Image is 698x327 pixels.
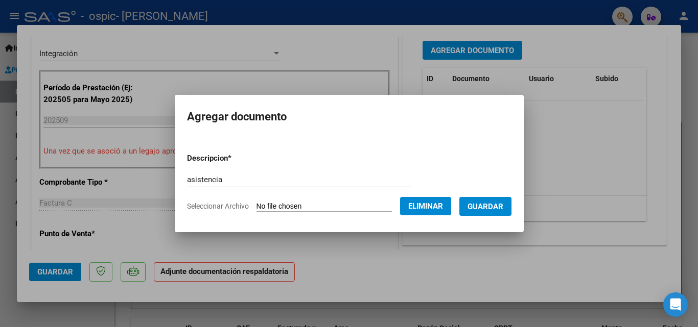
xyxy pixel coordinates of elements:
h2: Agregar documento [187,107,511,127]
span: Guardar [468,202,503,211]
p: Descripcion [187,153,285,164]
div: Open Intercom Messenger [663,292,688,317]
span: Eliminar [408,202,443,211]
button: Guardar [459,197,511,216]
span: Seleccionar Archivo [187,202,249,210]
button: Eliminar [400,197,451,215]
